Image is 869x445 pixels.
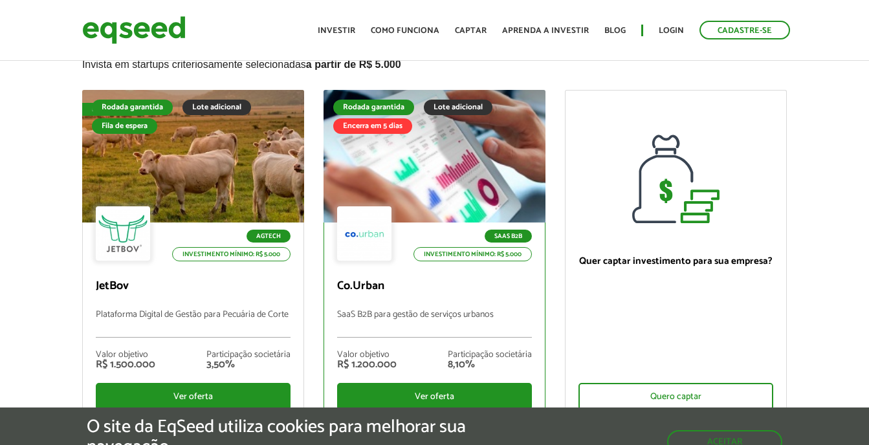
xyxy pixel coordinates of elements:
[455,27,487,35] a: Captar
[82,55,787,71] p: Invista em startups criteriosamente selecionadas
[424,100,492,115] div: Lote adicional
[206,351,291,360] div: Participação societária
[659,27,684,35] a: Login
[699,21,790,39] a: Cadastre-se
[82,13,186,47] img: EqSeed
[337,351,397,360] div: Valor objetivo
[337,279,532,294] p: Co.Urban
[502,27,589,35] a: Aprenda a investir
[96,279,291,294] p: JetBov
[318,27,355,35] a: Investir
[448,360,532,370] div: 8,10%
[337,360,397,370] div: R$ 1.200.000
[82,32,787,90] h2: Ofertas de investimento disponíveis
[578,383,773,410] div: Quero captar
[413,247,532,261] p: Investimento mínimo: R$ 5.000
[371,27,439,35] a: Como funciona
[82,90,304,420] a: Fila de espera Rodada garantida Lote adicional Fila de espera Agtech Investimento mínimo: R$ 5.00...
[324,90,545,420] a: Rodada garantida Lote adicional Encerra em 5 dias SaaS B2B Investimento mínimo: R$ 5.000 Co.Urban...
[96,383,291,410] div: Ver oferta
[247,230,291,243] p: Agtech
[96,360,155,370] div: R$ 1.500.000
[206,360,291,370] div: 3,50%
[333,100,414,115] div: Rodada garantida
[337,383,532,410] div: Ver oferta
[172,247,291,261] p: Investimento mínimo: R$ 5.000
[82,103,149,116] div: Fila de espera
[485,230,532,243] p: SaaS B2B
[565,90,787,420] a: Quer captar investimento para sua empresa? Quero captar
[333,118,412,134] div: Encerra em 5 dias
[96,351,155,360] div: Valor objetivo
[92,100,173,115] div: Rodada garantida
[182,100,251,115] div: Lote adicional
[448,351,532,360] div: Participação societária
[92,118,157,134] div: Fila de espera
[96,310,291,338] p: Plataforma Digital de Gestão para Pecuária de Corte
[337,310,532,338] p: SaaS B2B para gestão de serviços urbanos
[306,59,401,70] strong: a partir de R$ 5.000
[578,255,773,267] p: Quer captar investimento para sua empresa?
[604,27,626,35] a: Blog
